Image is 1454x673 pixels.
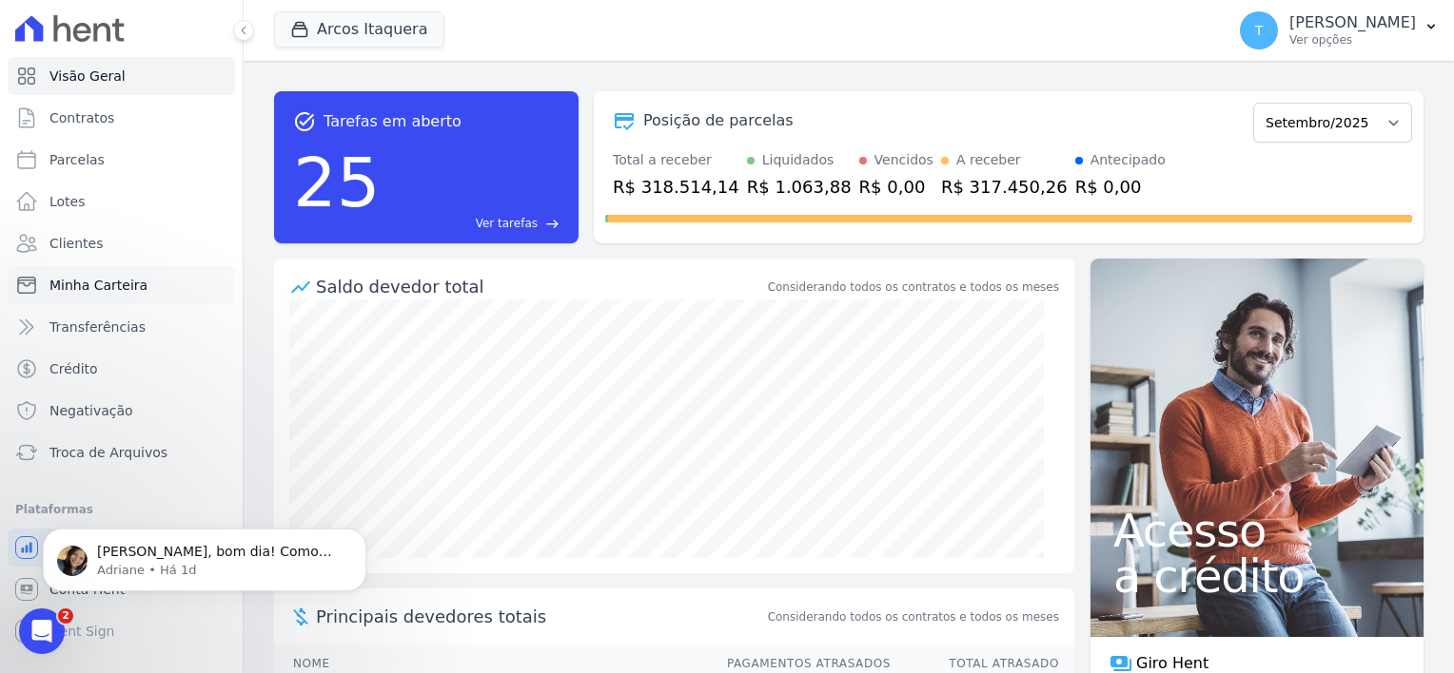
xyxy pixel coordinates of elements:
[643,109,794,132] div: Posição de parcelas
[8,308,235,346] a: Transferências
[49,108,114,127] span: Contratos
[476,215,538,232] span: Ver tarefas
[1225,4,1454,57] button: T [PERSON_NAME] Ver opções
[293,110,316,133] span: task_alt
[8,141,235,179] a: Parcelas
[1289,32,1416,48] p: Ver opções
[8,350,235,388] a: Crédito
[49,317,146,336] span: Transferências
[1090,150,1166,170] div: Antecipado
[8,392,235,430] a: Negativação
[8,266,235,304] a: Minha Carteira
[49,150,105,169] span: Parcelas
[274,11,444,48] button: Arcos Itaquera
[388,215,560,232] a: Ver tarefas east
[8,570,235,608] a: Conta Hent
[8,433,235,471] a: Troca de Arquivos
[859,174,933,200] div: R$ 0,00
[613,150,739,170] div: Total a receber
[8,224,235,262] a: Clientes
[324,110,462,133] span: Tarefas em aberto
[293,133,381,232] div: 25
[19,608,65,654] iframe: Intercom live chat
[316,274,764,299] div: Saldo devedor total
[49,276,147,295] span: Minha Carteira
[49,359,98,378] span: Crédito
[874,150,933,170] div: Vencidos
[613,174,739,200] div: R$ 318.514,14
[49,67,126,86] span: Visão Geral
[8,183,235,221] a: Lotes
[747,174,852,200] div: R$ 1.063,88
[768,608,1059,625] span: Considerando todos os contratos e todos os meses
[545,217,560,231] span: east
[956,150,1021,170] div: A receber
[1255,24,1264,37] span: T
[316,604,764,629] span: Principais devedores totais
[941,174,1068,200] div: R$ 317.450,26
[8,529,235,567] a: Recebíveis
[8,99,235,137] a: Contratos
[1113,508,1401,553] span: Acesso
[8,57,235,95] a: Visão Geral
[768,279,1059,296] div: Considerando todos os contratos e todos os meses
[49,192,86,211] span: Lotes
[14,489,395,622] iframe: Intercom notifications mensagem
[1113,553,1401,599] span: a crédito
[1289,13,1416,32] p: [PERSON_NAME]
[1075,174,1166,200] div: R$ 0,00
[58,608,73,624] span: 2
[49,401,133,420] span: Negativação
[49,443,167,462] span: Troca de Arquivos
[762,150,835,170] div: Liquidados
[49,234,103,253] span: Clientes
